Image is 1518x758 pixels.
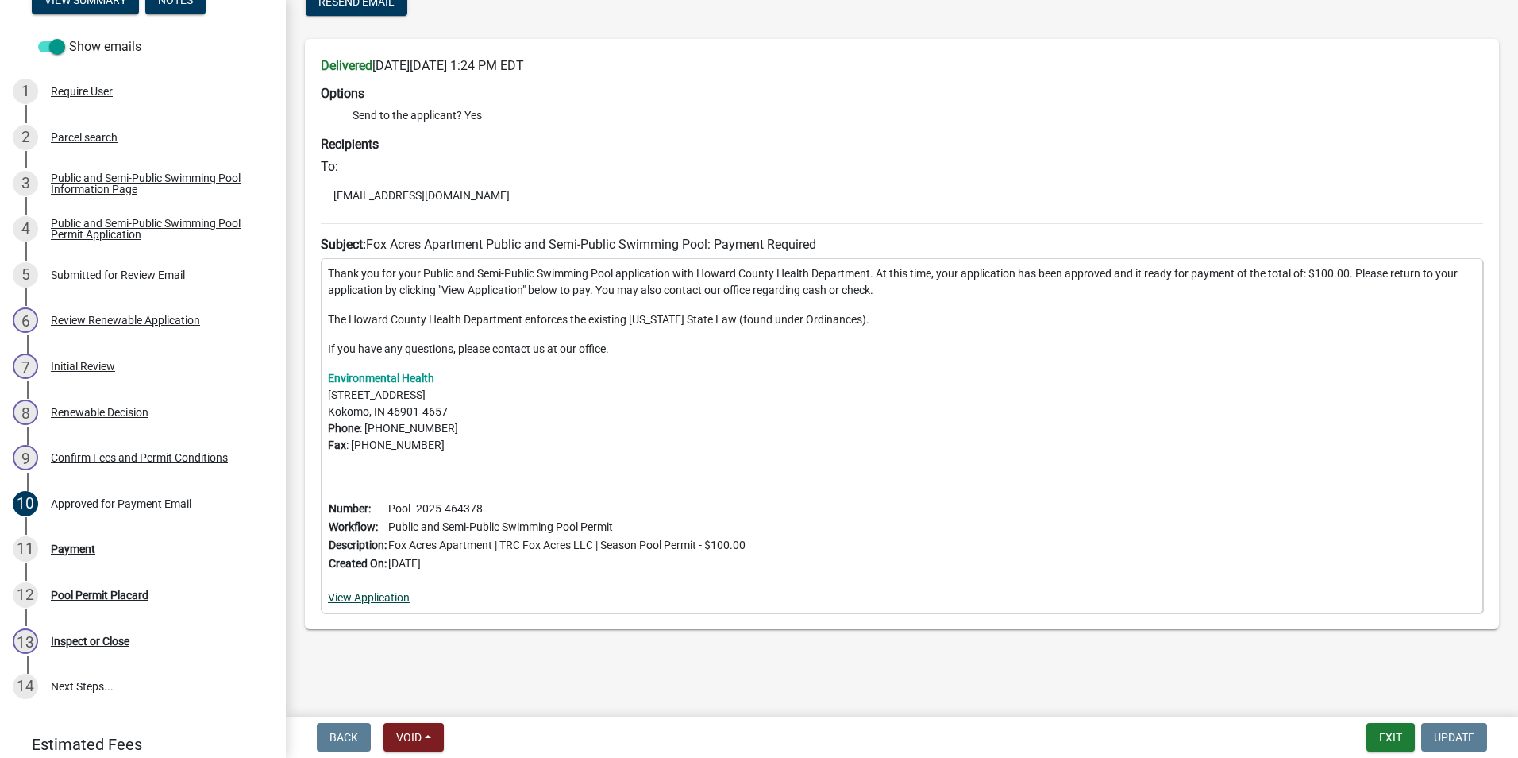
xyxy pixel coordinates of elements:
div: 13 [13,628,38,654]
p: [STREET_ADDRESS] Kokomo, IN 46901-4657 : [PHONE_NUMBER] : [PHONE_NUMBER] [328,370,1476,454]
div: 14 [13,674,38,699]
div: Inspect or Close [51,636,129,647]
div: 2 [13,125,38,150]
div: Initial Review [51,361,115,372]
li: [EMAIL_ADDRESS][DOMAIN_NAME] [321,184,1483,207]
div: Confirm Fees and Permit Conditions [51,452,228,463]
h6: To: [321,159,1483,174]
div: 11 [13,536,38,562]
p: If you have any questions, please contact us at our office. [328,341,1476,358]
span: Back [329,731,358,744]
b: Description: [329,539,387,551]
button: Back [317,723,371,752]
label: Show emails [38,37,141,56]
div: 3 [13,171,38,196]
b: Workflow: [329,520,378,533]
div: Review Renewable Application [51,315,200,326]
td: Public and Semi-Public Swimming Pool Permit [387,518,746,536]
td: [DATE] [387,555,746,573]
h6: Fox Acres Apartment Public and Semi-Public Swimming Pool: Payment Required [321,237,1483,252]
div: Require User [51,86,113,97]
div: 8 [13,400,38,425]
a: Environmental Health [328,372,434,385]
div: Public and Semi-Public Swimming Pool Information Page [51,172,260,195]
strong: Fax [328,439,346,451]
button: Void [383,723,444,752]
li: Send to the applicant? Yes [353,107,1483,124]
strong: Options [321,86,364,101]
div: 6 [13,307,38,333]
strong: Subject: [321,237,366,252]
h6: [DATE][DATE] 1:24 PM EDT [321,58,1483,73]
div: 4 [13,216,38,242]
div: 10 [13,491,38,516]
b: Created On: [329,557,387,570]
button: Update [1421,723,1487,752]
div: Pool Permit Placard [51,590,148,601]
strong: Phone [328,422,360,435]
div: 1 [13,79,38,104]
b: Number: [329,502,371,515]
span: Update [1434,731,1474,744]
div: Approved for Payment Email [51,498,191,509]
div: Renewable Decision [51,407,148,418]
strong: Delivered [321,58,372,73]
button: Exit [1366,723,1415,752]
p: The Howard County Health Department enforces the existing [US_STATE] State Law (found under Ordin... [328,311,1476,328]
div: Submitted for Review Email [51,269,185,280]
td: Pool -2025-464378 [387,500,746,518]
div: Parcel search [51,132,118,143]
span: Void [396,731,422,744]
div: 5 [13,262,38,288]
td: Fox Acres Apartment | TRC Fox Acres LLC | Season Pool Permit - $100.00 [387,536,746,555]
div: Payment [51,543,95,555]
div: Public and Semi-Public Swimming Pool Permit Application [51,218,260,240]
div: 9 [13,445,38,470]
a: View Application [328,591,410,604]
p: Thank you for your Public and Semi-Public Swimming Pool application with Howard County Health Dep... [328,265,1476,299]
div: 7 [13,354,38,379]
div: 12 [13,582,38,608]
strong: Recipients [321,137,379,152]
